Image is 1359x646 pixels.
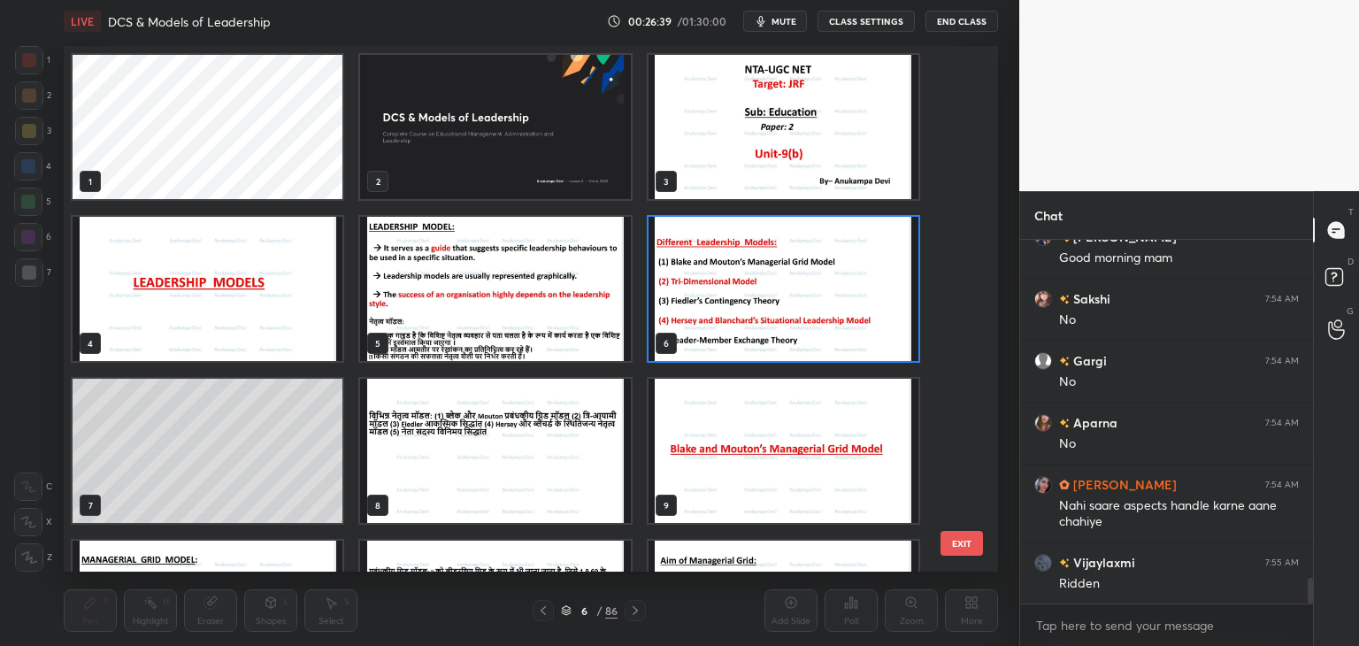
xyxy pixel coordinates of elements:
div: Z [15,543,52,572]
img: 17595424150T5C5O.pdf [73,217,342,361]
div: 5 [14,188,51,216]
img: no-rating-badge.077c3623.svg [1059,558,1070,568]
p: T [1348,205,1354,219]
img: a5ee5cf734fb41e38caa659d1fa827b7.jpg [1034,414,1052,432]
span: mute [772,15,796,27]
div: Good morning mam [1059,250,1299,267]
button: mute [743,11,807,32]
h6: Sakshi [1070,289,1110,308]
div: 6 [14,223,51,251]
div: 3 [15,117,51,145]
img: cef67966f6c547679f74ebd079113425.jpg [1034,290,1052,308]
img: 17595424150T5C5O.pdf [649,55,918,199]
img: e994a08a-a0c3-11f0-8101-e2f8229d8f8a.jpg [360,55,630,199]
img: 17595424150T5C5O.pdf [360,379,630,523]
div: X [14,508,52,536]
p: Chat [1020,192,1077,239]
div: 2 [15,81,51,110]
div: 7:55 AM [1265,558,1299,568]
div: 86 [605,603,618,619]
div: 7:54 AM [1265,356,1299,366]
button: EXIT [941,531,983,556]
h6: [PERSON_NAME] [1070,475,1177,494]
button: End Class [925,11,998,32]
h6: Vijaylaxmi [1070,553,1135,572]
div: 7:54 AM [1265,418,1299,428]
div: No [1059,435,1299,453]
img: b6031416a1724a3d920d2ff6d831b8bb.jpg [1034,554,1052,572]
h4: DCS & Models of Leadership [108,13,271,30]
div: No [1059,373,1299,391]
img: 17595424150T5C5O.pdf [360,217,630,361]
img: default.png [1034,352,1052,370]
div: Ridden [1059,575,1299,593]
div: grid [64,46,967,572]
h6: Aparna [1070,413,1117,432]
img: no-rating-badge.077c3623.svg [1059,357,1070,366]
div: 6 [575,605,593,616]
div: 7:54 AM [1265,480,1299,490]
p: D [1347,255,1354,268]
img: no-rating-badge.077c3623.svg [1059,295,1070,304]
div: 7 [15,258,51,287]
div: C [14,473,52,501]
img: 5878e3593f9c44669b2a929936b1861e.jpg [1034,476,1052,494]
div: Nahi saare aspects handle karne aane chahiye [1059,497,1299,531]
h6: Gargi [1070,351,1107,370]
p: G [1347,304,1354,318]
div: No [1059,311,1299,329]
img: 17595424150T5C5O.pdf [649,217,918,361]
div: 7:54 AM [1265,294,1299,304]
button: CLASS SETTINGS [818,11,915,32]
img: 17595424150T5C5O.pdf [649,379,918,523]
div: / [596,605,602,616]
img: no-rating-badge.077c3623.svg [1059,419,1070,428]
div: 4 [14,152,51,181]
div: grid [1020,240,1313,604]
img: Learner_Badge_hustler_a18805edde.svg [1059,480,1070,490]
div: 1 [15,46,50,74]
div: LIVE [64,11,101,32]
